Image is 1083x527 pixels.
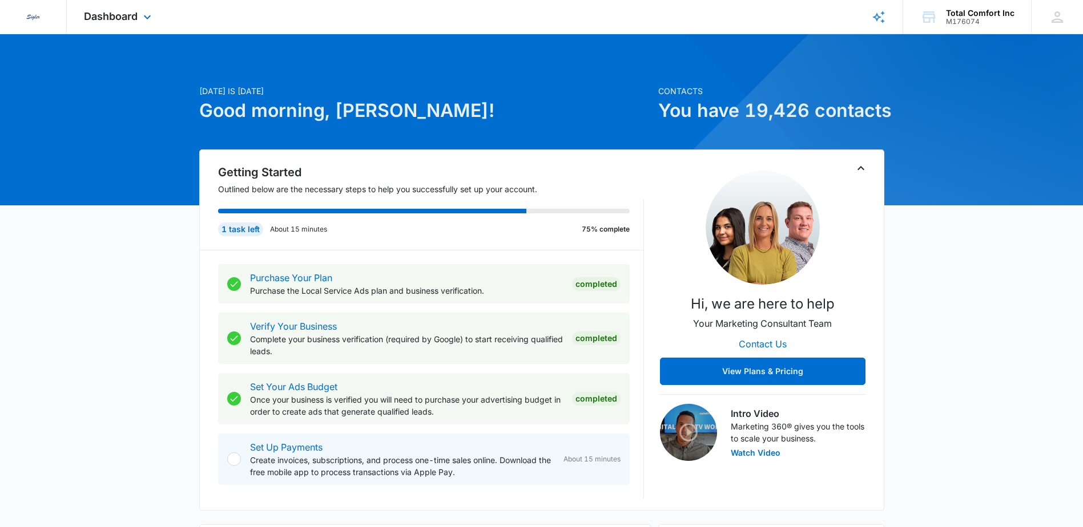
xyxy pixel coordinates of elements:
[946,18,1014,26] div: account id
[563,454,621,464] span: About 15 minutes
[572,392,621,406] div: Completed
[731,407,865,420] h3: Intro Video
[270,224,327,234] p: About 15 minutes
[693,317,832,330] p: Your Marketing Consultant Team
[660,404,717,461] img: Intro Video
[727,330,798,358] button: Contact Us
[572,331,621,345] div: Completed
[854,161,868,175] button: Toggle Collapse
[199,97,651,124] h1: Good morning, [PERSON_NAME]!
[218,183,644,195] p: Outlined below are the necessary steps to help you successfully set up your account.
[250,333,563,357] p: Complete your business verification (required by Google) to start receiving qualified leads.
[250,381,337,392] a: Set Your Ads Budget
[250,321,337,332] a: Verify Your Business
[572,277,621,291] div: Completed
[658,97,884,124] h1: You have 19,426 contacts
[250,441,323,453] a: Set Up Payments
[84,10,138,22] span: Dashboard
[23,7,43,27] img: Sigler Corporate
[691,294,835,314] p: Hi, we are here to help
[250,454,554,478] p: Create invoices, subscriptions, and process one-time sales online. Download the free mobile app t...
[660,358,865,385] button: View Plans & Pricing
[250,394,563,417] p: Once your business is verified you will need to purchase your advertising budget in order to crea...
[582,224,630,234] p: 75% complete
[658,85,884,97] p: Contacts
[250,272,332,283] a: Purchase Your Plan
[250,285,563,297] p: Purchase the Local Service Ads plan and business verification.
[218,222,263,236] div: 1 task left
[731,420,865,444] p: Marketing 360® gives you the tools to scale your business.
[218,164,644,181] h2: Getting Started
[199,85,651,97] p: [DATE] is [DATE]
[946,9,1014,18] div: account name
[731,449,780,457] button: Watch Video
